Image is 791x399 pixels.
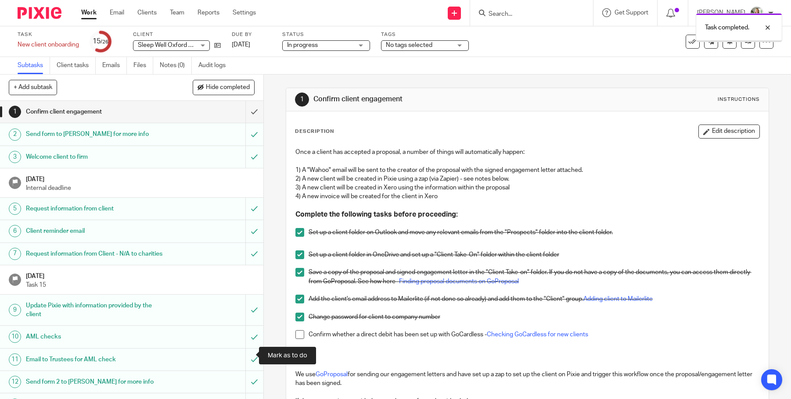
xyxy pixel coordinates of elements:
[206,84,250,91] span: Hide completed
[18,40,79,49] div: New client onboarding
[102,57,127,74] a: Emails
[26,184,255,192] p: Internal deadline
[133,57,153,74] a: Files
[295,166,759,175] p: 1) A "Wahoo" email will be sent to the creator of the proposal with the signed engagement letter ...
[26,299,166,321] h1: Update Pixie with information provided by the client
[698,125,760,139] button: Edit description
[386,42,432,48] span: No tags selected
[26,128,166,141] h1: Send form to [PERSON_NAME] for more info
[9,304,21,316] div: 9
[295,148,759,157] p: Once a client has accepted a proposal, a number of things will automatically happen:
[26,202,166,215] h1: Request information from client
[138,42,198,48] span: Sleep Well Oxford Ltd
[93,36,108,46] div: 15
[316,371,348,378] a: GoProposal
[399,278,519,285] a: Finding proposal documents on GoProposal
[193,80,255,95] button: Hide completed
[57,57,96,74] a: Client tasks
[295,175,759,183] p: 2) A new client will be created in Pixie using a zap (via Zapier) - see notes below.
[198,8,219,17] a: Reports
[313,95,546,104] h1: Confirm client engagement
[295,353,314,360] strong: Notes:
[137,8,157,17] a: Clients
[295,128,334,135] p: Description
[718,96,760,103] div: Instructions
[309,228,759,237] p: Set up a client folder on Outlook and move any relevant emails from the "Prospects" folder into t...
[9,353,21,366] div: 11
[9,248,21,260] div: 7
[295,211,458,218] strong: Complete the following tasks before proceeding:
[232,42,250,48] span: [DATE]
[309,250,759,259] p: Set up a client folder in OneDrive and set up a "Client Take-On" folder within the client folder
[9,203,21,215] div: 5
[487,331,588,338] a: Checking GoCardless for new clients
[26,375,166,388] h1: Send form 2 to [PERSON_NAME] for more info
[9,376,21,388] div: 12
[233,8,256,17] a: Settings
[309,330,759,339] p: Confirm whether a direct debit has been set up with GoCardless -
[26,330,166,343] h1: AML checks
[295,183,759,192] p: 3) A new client will be created in Xero using the information within the proposal
[26,173,255,184] h1: [DATE]
[295,93,309,107] div: 1
[9,128,21,141] div: 2
[26,353,166,366] h1: Email to Trustees for AML check
[232,31,271,38] label: Due by
[381,31,469,38] label: Tags
[160,57,192,74] a: Notes (0)
[26,247,166,260] h1: Request information from Client - N/A to charities
[282,31,370,38] label: Status
[9,106,21,118] div: 1
[198,57,232,74] a: Audit logs
[110,8,124,17] a: Email
[583,296,653,302] a: Adding client to Mailerlite
[133,31,221,38] label: Client
[287,42,318,48] span: In progress
[750,6,764,20] img: %233%20-%20Judi%20-%20HeadshotPro.png
[309,313,759,321] p: Change password for client to company number
[9,80,57,95] button: + Add subtask
[26,281,255,289] p: Task 15
[81,8,97,17] a: Work
[18,57,50,74] a: Subtasks
[309,295,759,303] p: Add the client's email address to Mailerlite (if not done so already) and add them to the "Client...
[170,8,184,17] a: Team
[26,270,255,281] h1: [DATE]
[295,192,759,201] p: 4) A new invoice will be created for the client in Xero
[309,268,759,286] p: Save a copy of the proposal and signed engagement letter in the "Client Take-on" folder. If you d...
[26,224,166,238] h1: Client reminder email
[9,151,21,163] div: 3
[101,39,108,44] small: /26
[295,370,759,388] p: We use for sending our engagement letters and have set up a zap to set up the client on Pixie and...
[18,31,79,38] label: Task
[705,23,749,32] p: Task completed.
[9,331,21,343] div: 10
[9,225,21,237] div: 6
[26,150,166,164] h1: Welcome client to firm
[18,7,61,19] img: Pixie
[26,105,166,118] h1: Confirm client engagement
